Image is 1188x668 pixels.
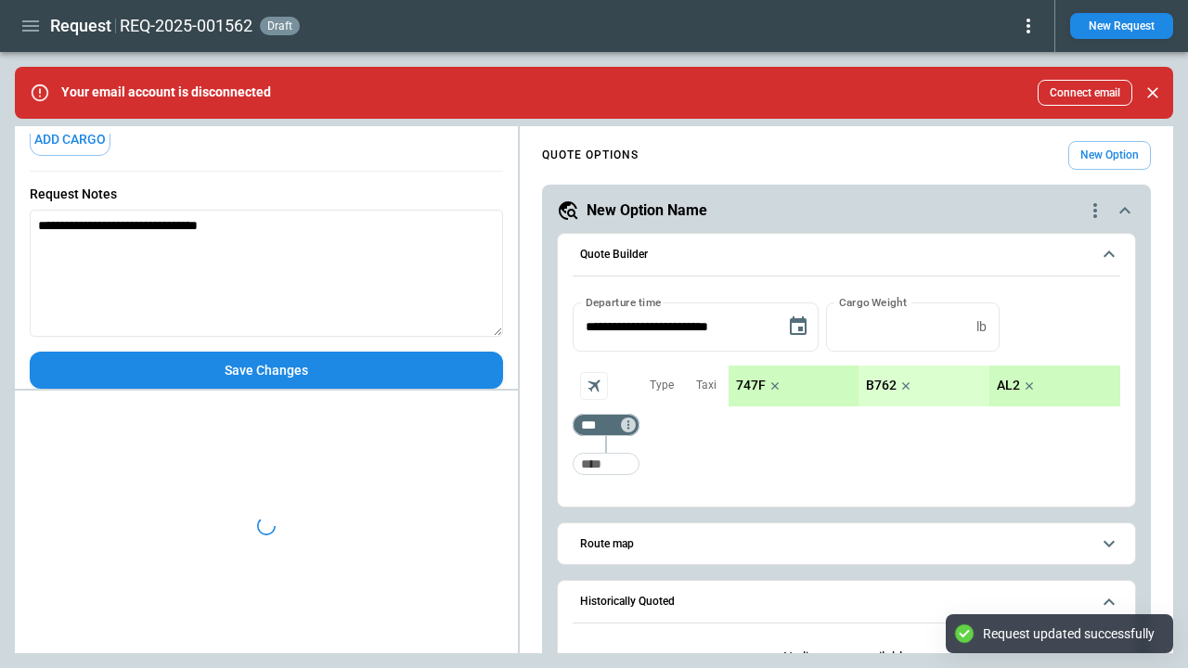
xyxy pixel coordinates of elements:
[729,366,1120,406] div: scrollable content
[573,414,639,436] div: Too short
[866,378,897,393] p: B762
[1068,141,1151,170] button: New Option
[573,453,639,475] div: Too short
[580,538,634,550] h6: Route map
[573,523,1120,565] button: Route map
[997,378,1020,393] p: AL2
[1084,199,1106,222] div: quote-option-actions
[61,84,271,100] p: Your email account is disconnected
[30,186,503,202] p: Request Notes
[1070,13,1173,39] button: New Request
[580,249,648,261] h6: Quote Builder
[586,294,662,310] label: Departure time
[30,123,110,156] button: Add Cargo
[573,234,1120,276] button: Quote Builder
[264,19,296,32] span: draft
[1038,80,1132,106] button: Connect email
[573,581,1120,623] button: Historically Quoted
[1140,80,1166,106] button: Close
[30,352,503,390] button: Save Changes
[557,199,1136,222] button: New Option Namequote-option-actions
[120,15,252,37] h2: REQ-2025-001562
[573,302,1120,484] div: Quote Builder
[780,308,817,345] button: Choose date, selected date is Sep 9, 2025
[1140,72,1166,113] div: dismiss
[580,372,608,400] span: Aircraft selection
[696,378,717,393] p: Taxi
[736,378,766,393] p: 747F
[983,625,1155,642] div: Request updated successfully
[580,596,675,608] h6: Historically Quoted
[50,15,111,37] h1: Request
[976,319,987,335] p: lb
[839,294,907,310] label: Cargo Weight
[542,151,639,160] h4: QUOTE OPTIONS
[587,200,707,221] h5: New Option Name
[650,378,674,393] p: Type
